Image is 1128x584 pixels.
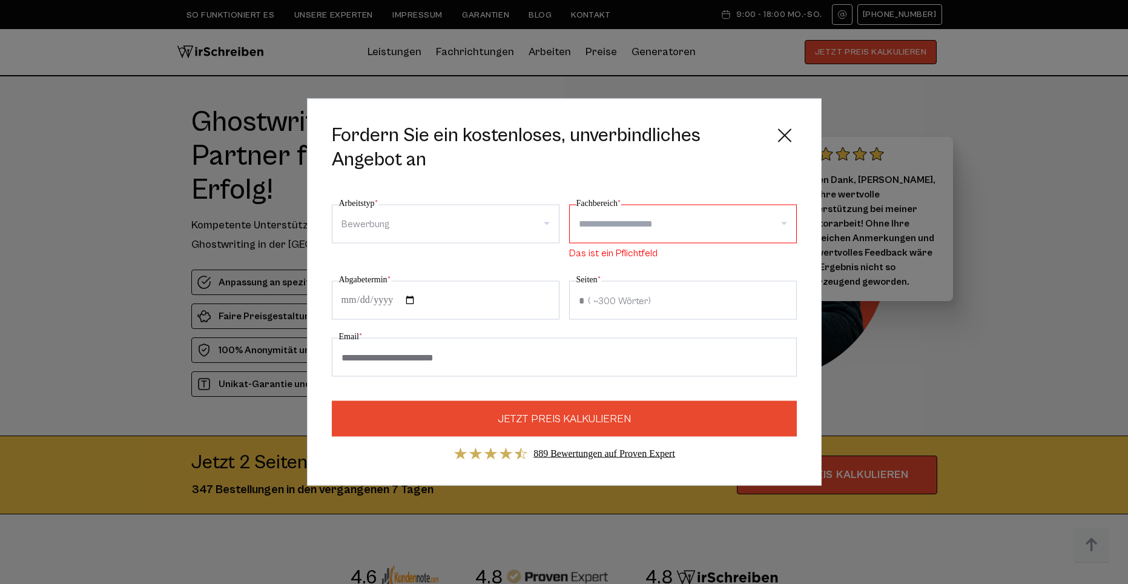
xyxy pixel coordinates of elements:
span: Das ist ein Pflichtfeld [569,248,658,259]
a: 889 Bewertungen auf Proven Expert [533,448,675,459]
div: Bewerbung [341,214,389,234]
label: Abgabetermin [339,273,391,287]
span: Fordern Sie ein kostenloses, unverbindliches Angebot an [332,124,763,172]
label: Fachbereich [576,196,621,211]
span: JETZT PREIS KALKULIEREN [498,411,631,427]
label: Arbeitstyp [339,196,378,211]
button: JETZT PREIS KALKULIEREN [332,401,797,437]
label: Email [339,330,363,344]
label: Seiten [576,273,601,287]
